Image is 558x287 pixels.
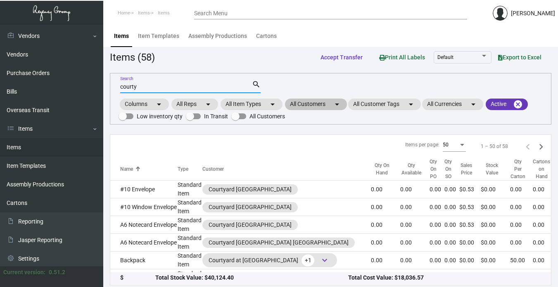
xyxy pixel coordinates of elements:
div: Type [178,165,188,173]
mat-chip: All Customers [285,99,347,110]
td: $0.00 [459,234,481,252]
mat-icon: arrow_drop_down [468,99,478,109]
div: Item Templates [138,32,179,40]
td: 0.00 [430,252,444,269]
td: 0.00 [400,269,430,287]
div: Name [120,165,133,173]
div: Cartons [256,32,277,40]
span: keyboard_arrow_down [320,255,330,265]
div: Items per page: [405,141,439,148]
td: 0.00 [510,198,533,216]
td: 0.00 [510,181,533,198]
td: 50.00 [510,252,533,269]
td: 0.00 [400,252,430,269]
td: Standard Item [178,252,202,269]
mat-chip: Active [486,99,528,110]
td: 0.00 [371,252,400,269]
div: [PERSON_NAME] [511,9,555,18]
td: 0.00 [444,198,459,216]
div: Items (58) [110,50,155,65]
span: Accept Transfer [321,54,363,61]
th: Customer [202,158,371,181]
td: 0.00 [533,269,558,287]
td: 0.00 [371,198,400,216]
div: Sales Price [459,162,473,176]
td: 0.00 [533,252,558,269]
mat-chip: All Item Types [221,99,283,110]
td: $0.00 [481,198,510,216]
td: Blue TP Sticker [110,269,178,287]
td: 0.00 [371,234,400,252]
div: Qty On PO [430,158,437,180]
td: #10 Window Envelope [110,198,178,216]
button: Accept Transfer [314,50,369,65]
mat-icon: cancel [513,99,523,109]
td: 0.00 [400,198,430,216]
mat-chip: All Reps [171,99,218,110]
span: Print All Labels [379,54,425,61]
td: $0.53 [459,216,481,234]
div: 1 – 50 of 58 [481,143,508,150]
img: admin@bootstrapmaster.com [493,6,508,21]
div: Courtyard [GEOGRAPHIC_DATA] [209,185,292,194]
td: A6 Notecard Envelope [110,216,178,234]
div: Courtyard [GEOGRAPHIC_DATA] [209,203,292,212]
div: Qty Per Carton [510,158,525,180]
div: Type [178,165,202,173]
div: Total Cost Value: $18,036.57 [348,274,541,282]
span: Low inventory qty [137,111,183,121]
td: Standard Item [178,198,202,216]
div: Cartons on Hand [533,158,550,180]
td: $0.53 [459,198,481,216]
span: Items [158,10,170,16]
td: 0.00 [533,216,558,234]
div: Qty Per Carton [510,158,533,180]
div: 0.51.2 [49,268,65,277]
td: 0.00 [371,181,400,198]
td: 0.00 [444,269,459,287]
span: +1 [302,254,314,266]
span: All Customers [249,111,285,121]
td: 0.00 [533,181,558,198]
span: Home [118,10,130,16]
button: Previous page [521,140,534,153]
div: Qty On SO [444,158,459,180]
td: 0.00 [371,216,400,234]
div: Cartons on Hand [533,158,558,180]
button: Next page [534,140,548,153]
mat-icon: search [252,80,261,89]
td: 0.00 [510,269,533,287]
mat-chip: Columns [120,99,169,110]
td: 0.00 [430,198,444,216]
div: $ [120,274,155,282]
td: $0.00 [481,252,510,269]
td: Standard Item [178,269,202,287]
td: 0.00 [510,216,533,234]
td: $0.00 [459,252,481,269]
div: Current version: [3,268,45,277]
mat-icon: arrow_drop_down [203,99,213,109]
td: 0.00 [444,216,459,234]
div: Qty Available [400,162,422,176]
td: 0.00 [430,216,444,234]
td: 0.00 [371,269,400,287]
td: $0.00 [481,181,510,198]
mat-chip: All Customer Tags [348,99,421,110]
div: Total Stock Value: $40,124.40 [155,274,348,282]
td: 0.00 [444,234,459,252]
td: 0.00 [444,252,459,269]
td: $0.00 [481,216,510,234]
td: Backpack [110,252,178,269]
td: $0.00 [481,269,510,287]
td: $0.00 [459,269,481,287]
div: Qty On PO [430,158,444,180]
div: Assembly Productions [188,32,247,40]
td: $0.53 [459,181,481,198]
span: In Transit [204,111,228,121]
td: Standard Item [178,234,202,252]
mat-select: Items per page: [443,142,466,148]
td: 0.00 [430,234,444,252]
div: Items [114,32,129,40]
td: 0.00 [533,234,558,252]
span: Default [437,54,454,60]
